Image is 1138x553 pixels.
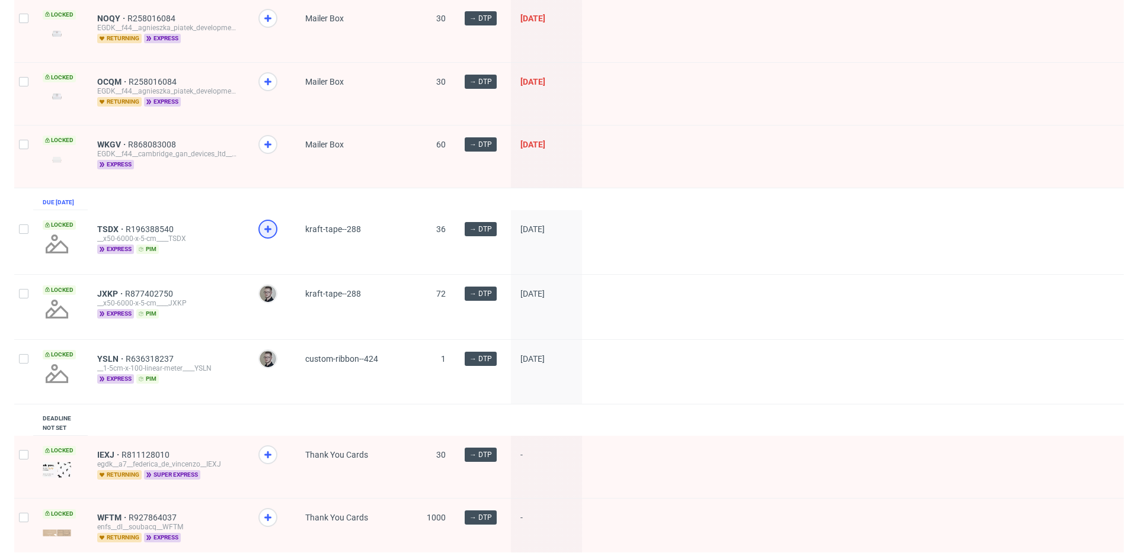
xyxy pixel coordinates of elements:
span: Thank You Cards [305,450,368,459]
img: no_design.png [43,230,71,258]
span: 60 [436,140,446,149]
a: R811128010 [122,450,172,459]
a: R258016084 [129,77,179,86]
img: version_two_editor_design [43,25,71,41]
span: Mailer Box [305,140,344,149]
a: R868083008 [128,140,178,149]
span: express [144,533,181,542]
img: no_design.png [43,295,71,323]
span: pim [136,245,159,254]
a: IEXJ [97,450,122,459]
img: version_two_editor_design [43,462,71,478]
div: EGDK__f44__agnieszka_piatek_development_people__OCQM [97,86,239,96]
img: data [43,529,71,536]
a: WKGV [97,140,128,149]
span: kraft-tape--288 [305,289,361,298]
span: super express [144,470,200,480]
span: returning [97,533,142,542]
a: R636318237 [126,354,176,364]
span: Locked [43,73,76,82]
span: Locked [43,10,76,20]
span: returning [97,34,142,43]
img: Krystian Gaza [260,351,276,367]
a: OCQM [97,77,129,86]
a: R196388540 [126,224,176,234]
span: → DTP [469,512,492,523]
span: express [97,374,134,384]
div: __x50-6000-x-5-cm____TSDX [97,234,239,243]
span: returning [97,97,142,107]
span: [DATE] [520,14,545,23]
span: 1 [441,354,446,364]
span: Mailer Box [305,14,344,23]
a: YSLN [97,354,126,364]
span: express [97,245,134,254]
img: version_two_editor_design [43,152,71,168]
span: 36 [436,224,446,234]
a: R258016084 [127,14,178,23]
span: 72 [436,289,446,298]
a: R927864037 [129,513,179,522]
a: TSDX [97,224,126,234]
span: → DTP [469,13,492,24]
span: [DATE] [520,354,545,364]
span: Locked [43,350,76,359]
div: __1-5cm-x-100-linear-meter____YSLN [97,364,239,373]
span: Locked [43,136,76,145]
div: Due [DATE] [43,198,74,207]
span: express [97,160,134,169]
span: [DATE] [520,140,545,149]
span: express [144,34,181,43]
span: pim [136,309,159,319]
span: custom-ribbon--424 [305,354,378,364]
span: → DTP [469,288,492,299]
div: EGDK__f44__agnieszka_piatek_development_people__NOQY [97,23,239,33]
img: Krystian Gaza [260,285,276,302]
span: Mailer Box [305,77,344,86]
span: express [97,309,134,319]
a: WFTM [97,513,129,522]
a: NOQY [97,14,127,23]
span: 30 [436,77,446,86]
span: → DTP [469,449,492,460]
span: → DTP [469,139,492,150]
div: Deadline not set [43,414,78,433]
span: express [144,97,181,107]
span: [DATE] [520,224,545,234]
a: JXKP [97,289,125,298]
span: 30 [436,14,446,23]
span: [DATE] [520,289,545,298]
div: egdk__a7__federica_de_vincenzo__IEXJ [97,459,239,469]
span: Locked [43,509,76,519]
span: pim [136,374,159,384]
span: returning [97,470,142,480]
span: 30 [436,450,446,459]
span: [DATE] [520,77,545,86]
div: __x50-6000-x-5-cm____JXKP [97,298,239,308]
span: - [520,450,573,484]
a: R877402750 [125,289,175,298]
span: → DTP [469,76,492,87]
img: version_two_editor_design [43,88,71,104]
span: Locked [43,220,76,230]
span: → DTP [469,353,492,364]
div: enfs__dl__soubacq__WFTM [97,522,239,532]
span: - [520,513,573,546]
span: Locked [43,446,76,455]
span: Thank You Cards [305,513,368,522]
